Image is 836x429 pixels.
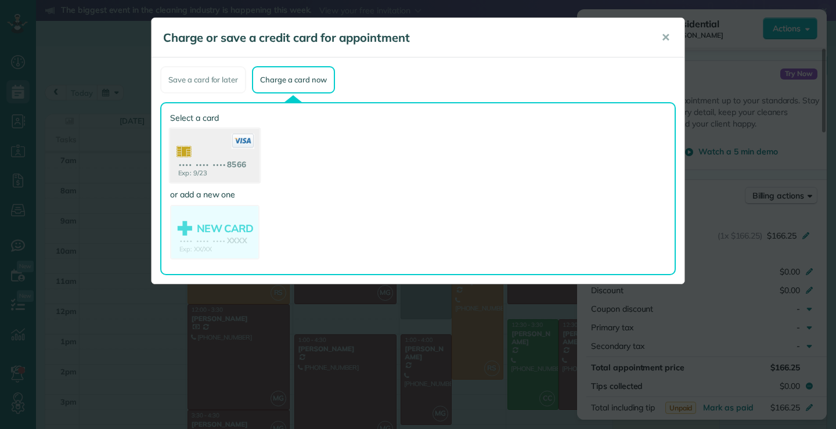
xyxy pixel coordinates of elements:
[252,66,334,93] div: Charge a card now
[163,30,645,46] h5: Charge or save a credit card for appointment
[170,189,260,200] label: or add a new one
[160,66,246,93] div: Save a card for later
[170,112,260,124] label: Select a card
[661,31,670,44] span: ✕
